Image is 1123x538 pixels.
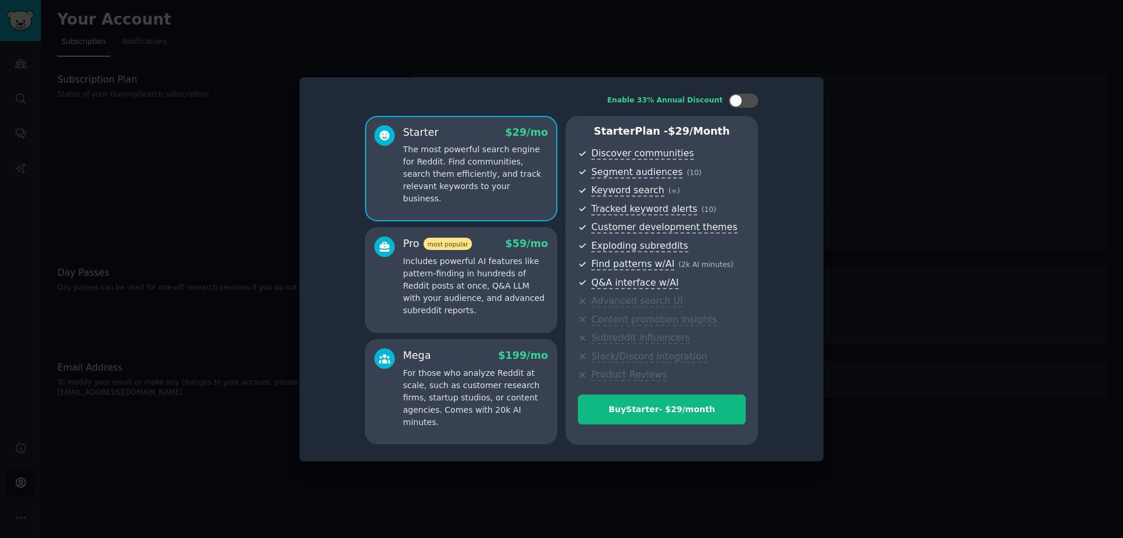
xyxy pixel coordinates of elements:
span: Discover communities [591,148,694,160]
span: Segment audiences [591,166,683,179]
span: $ 59 /mo [505,238,548,249]
span: Slack/Discord integration [591,351,707,363]
span: ( 10 ) [701,205,716,214]
span: Tracked keyword alerts [591,203,697,215]
button: BuyStarter- $29/month [578,395,746,424]
span: $ 29 /month [668,125,730,137]
span: $ 199 /mo [498,349,548,361]
div: Pro [403,237,472,251]
span: Keyword search [591,184,664,197]
span: ( ∞ ) [669,187,680,195]
div: Enable 33% Annual Discount [607,95,723,106]
span: Advanced search UI [591,295,683,307]
span: Find patterns w/AI [591,258,674,270]
p: Starter Plan - [578,124,746,139]
span: Content promotion insights [591,314,717,326]
div: Starter [403,125,439,140]
div: Mega [403,348,431,363]
span: Exploding subreddits [591,240,688,252]
span: $ 29 /mo [505,126,548,138]
div: Buy Starter - $ 29 /month [578,403,745,416]
span: Product Reviews [591,369,667,381]
span: Customer development themes [591,221,738,234]
span: ( 10 ) [687,169,701,177]
span: ( 2k AI minutes ) [678,261,733,269]
p: The most powerful search engine for Reddit. Find communities, search them efficiently, and track ... [403,143,548,205]
p: For those who analyze Reddit at scale, such as customer research firms, startup studios, or conte... [403,367,548,429]
p: Includes powerful AI features like pattern-finding in hundreds of Reddit posts at once, Q&A LLM w... [403,255,548,317]
span: Q&A interface w/AI [591,277,678,289]
span: Subreddit influencers [591,332,690,344]
span: most popular [423,238,473,250]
